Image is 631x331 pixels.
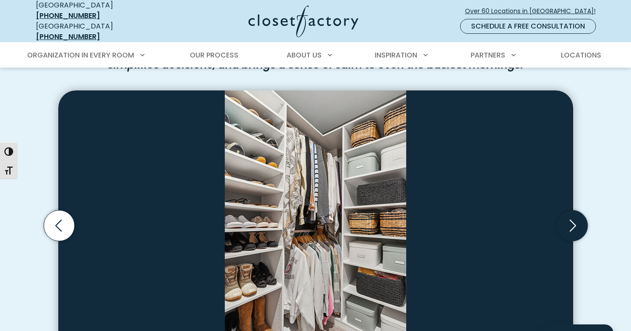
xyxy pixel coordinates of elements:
a: Over 60 Locations in [GEOGRAPHIC_DATA]! [464,4,603,19]
a: Schedule a Free Consultation [460,19,596,34]
span: Over 60 Locations in [GEOGRAPHIC_DATA]! [465,7,603,16]
div: [GEOGRAPHIC_DATA] [36,21,163,42]
span: Partners [471,50,505,60]
span: Locations [561,50,601,60]
span: About Us [287,50,322,60]
nav: Primary Menu [21,43,610,68]
span: Our Process [190,50,238,60]
img: Closet Factory Logo [248,5,358,37]
span: Inspiration [375,50,417,60]
a: [PHONE_NUMBER] [36,32,100,42]
button: Next slide [553,207,591,245]
a: [PHONE_NUMBER] [36,11,100,21]
button: Previous slide [40,207,78,245]
span: Organization in Every Room [27,50,134,60]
